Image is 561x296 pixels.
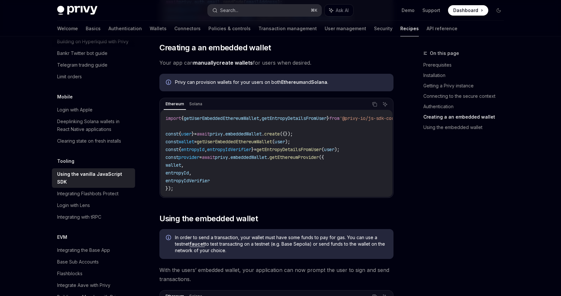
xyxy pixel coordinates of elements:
[264,131,280,137] span: create
[52,47,135,59] a: Bankr Twitter bot guide
[202,154,215,160] span: await
[57,106,93,114] div: Login with Apple
[225,131,262,137] span: embeddedWallet
[57,21,78,36] a: Welcome
[159,43,271,53] span: Creating a an embedded wallet
[166,162,181,168] span: wallet
[336,7,349,14] span: Ask AI
[166,154,179,160] span: const
[52,244,135,256] a: Integrating the Base App
[159,213,258,224] span: Using the embedded wallet
[52,135,135,147] a: Clearing state on fresh installs
[57,73,82,81] div: Limit orders
[52,116,135,135] a: Deeplinking Solana wallets in React Native applications
[175,79,387,86] div: Privy can provision wallets for your users on both and .
[52,279,135,291] a: Integrate Aave with Privy
[57,281,110,289] div: Integrate Aave with Privy
[228,154,231,160] span: .
[194,131,197,137] span: =
[159,265,393,284] span: With the users’ embedded wallet, your application can now prompt the user to sign and send transa...
[208,5,321,16] button: Search...⌘K
[258,21,317,36] a: Transaction management
[400,21,419,36] a: Recipes
[402,7,415,14] a: Demo
[166,186,173,191] span: });
[199,154,202,160] span: =
[166,139,179,145] span: const
[381,100,389,109] button: Ask AI
[280,131,293,137] span: ({});
[57,258,99,266] div: Base Sub Accounts
[423,81,509,91] a: Getting a Privy instance
[311,8,318,13] span: ⌘ K
[52,71,135,83] a: Limit orders
[52,256,135,268] a: Base Sub Accounts
[52,104,135,116] a: Login with Apple
[57,93,73,101] h5: Mobile
[52,188,135,199] a: Integrating Flashbots Protect
[181,115,184,121] span: {
[166,235,172,241] svg: Info
[220,6,238,14] div: Search...
[181,147,205,152] span: entropyId
[285,139,290,145] span: );
[150,21,167,36] a: Wallets
[57,118,131,133] div: Deeplinking Solana wallets in React Native applications
[179,154,199,160] span: provider
[166,131,179,137] span: const
[166,178,210,184] span: entropyIdVerifier
[181,162,184,168] span: ,
[159,58,393,67] span: Your app can for users when desired.
[175,234,387,254] span: In order to send a transaction, your wallet must have some funds to pay for gas. You can use a te...
[57,201,90,209] div: Login with Lens
[423,70,509,81] a: Installation
[251,147,254,152] span: }
[281,79,303,85] strong: Ethereum
[179,147,181,152] span: {
[210,131,223,137] span: privy
[174,21,201,36] a: Connectors
[57,157,74,165] h5: Tooling
[319,154,324,160] span: ({
[193,59,216,66] strong: manually
[430,49,459,57] span: On this page
[207,147,251,152] span: entropyIdVerifier
[324,147,334,152] span: user
[57,246,110,254] div: Integrating the Base App
[325,21,366,36] a: User management
[262,115,327,121] span: getEntropyDetailsFromUser
[321,147,324,152] span: (
[269,154,319,160] span: getEthereumProvider
[179,131,181,137] span: {
[166,147,179,152] span: const
[311,79,327,85] strong: Solana
[262,131,264,137] span: .
[423,112,509,122] a: Creating a an embedded wallet
[179,139,194,145] span: wallet
[57,137,121,145] div: Clearing state on fresh installs
[166,115,181,121] span: import
[52,59,135,71] a: Telegram trading guide
[259,115,262,121] span: ,
[423,60,509,70] a: Prerequisites
[423,101,509,112] a: Authentication
[327,115,329,121] span: }
[193,59,253,66] a: manuallycreate wallets
[52,211,135,223] a: Integrating with tRPC
[423,91,509,101] a: Connecting to the secure context
[194,139,197,145] span: =
[448,5,488,16] a: Dashboard
[108,21,142,36] a: Authentication
[166,170,189,176] span: entropyId
[190,241,205,247] a: faucet
[205,147,207,152] span: ,
[181,131,192,137] span: user
[453,7,478,14] span: Dashboard
[164,100,186,108] div: Ethereum
[422,7,440,14] a: Support
[254,147,256,152] span: =
[86,21,101,36] a: Basics
[57,233,67,241] h5: EVM
[208,21,251,36] a: Policies & controls
[197,139,272,145] span: getUserEmbeddedEthereumWallet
